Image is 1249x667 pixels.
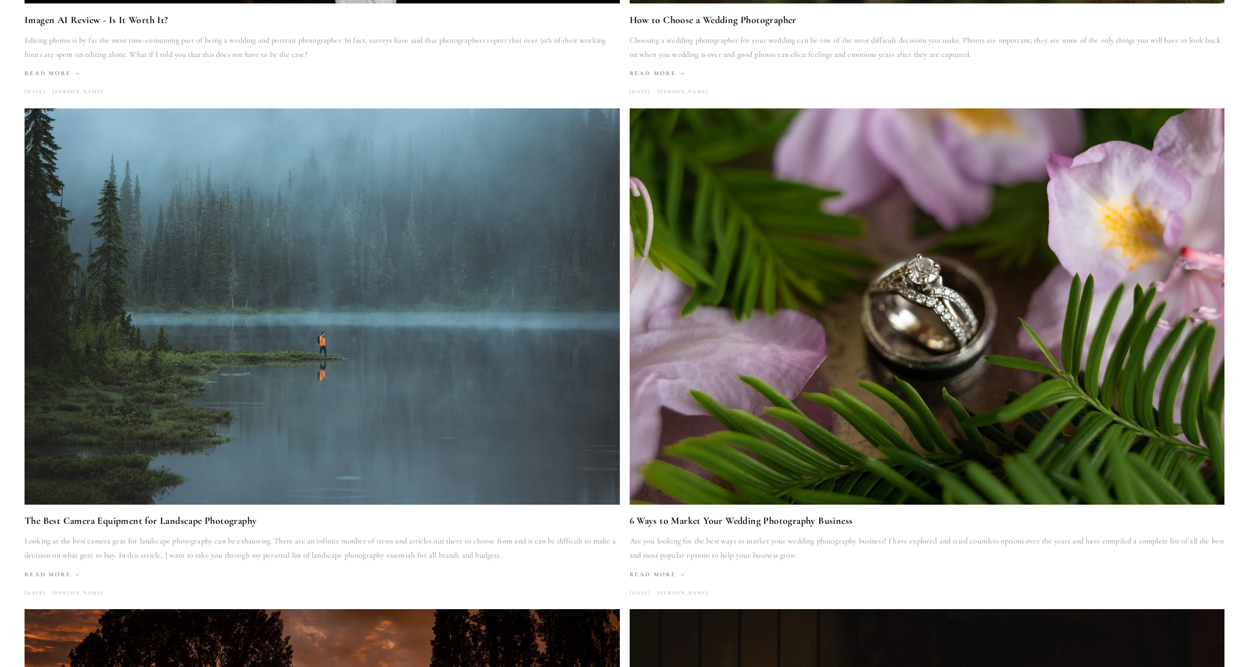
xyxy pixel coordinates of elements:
time: [DATE] [630,85,651,99]
a: Read More [630,567,1225,582]
span: Read More [630,571,686,578]
p: Are you looking for the best ways to market your wedding photography business? I have explored an... [630,534,1225,563]
a: [PERSON_NAME] [46,85,104,99]
time: [DATE] [630,587,651,600]
time: [DATE] [25,85,46,99]
p: Choosing a wedding photographer for your wedding can be one of the most difficult decisions you m... [630,33,1225,62]
a: 6 Ways to Market Your Wedding Photography Business [630,513,1225,529]
a: Imagen AI Review - Is It Worth It? [25,12,620,28]
a: Read More [25,567,620,582]
a: Read More [630,66,1225,80]
img: The Best Camera Equipment for Landscape Photography [5,108,639,505]
p: Looking at the best camera gear for landscape photography can be exhausting. There are an infinit... [25,534,620,563]
a: [PERSON_NAME] [651,85,709,99]
p: Editing photos is by far the most time-consuming part of being a wedding and portrait photographe... [25,33,620,62]
a: How to Choose a Wedding Photographer [630,12,1225,28]
a: [PERSON_NAME] [46,587,104,600]
span: Read More [25,571,80,578]
img: 6 Ways to Market Your Wedding Photography Business [629,108,1225,505]
time: [DATE] [25,587,46,600]
span: Read More [630,70,686,77]
a: [PERSON_NAME] [651,587,709,600]
a: Read More [25,66,620,80]
a: The Best Camera Equipment for Landscape Photography [25,513,620,529]
span: Read More [25,70,80,77]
